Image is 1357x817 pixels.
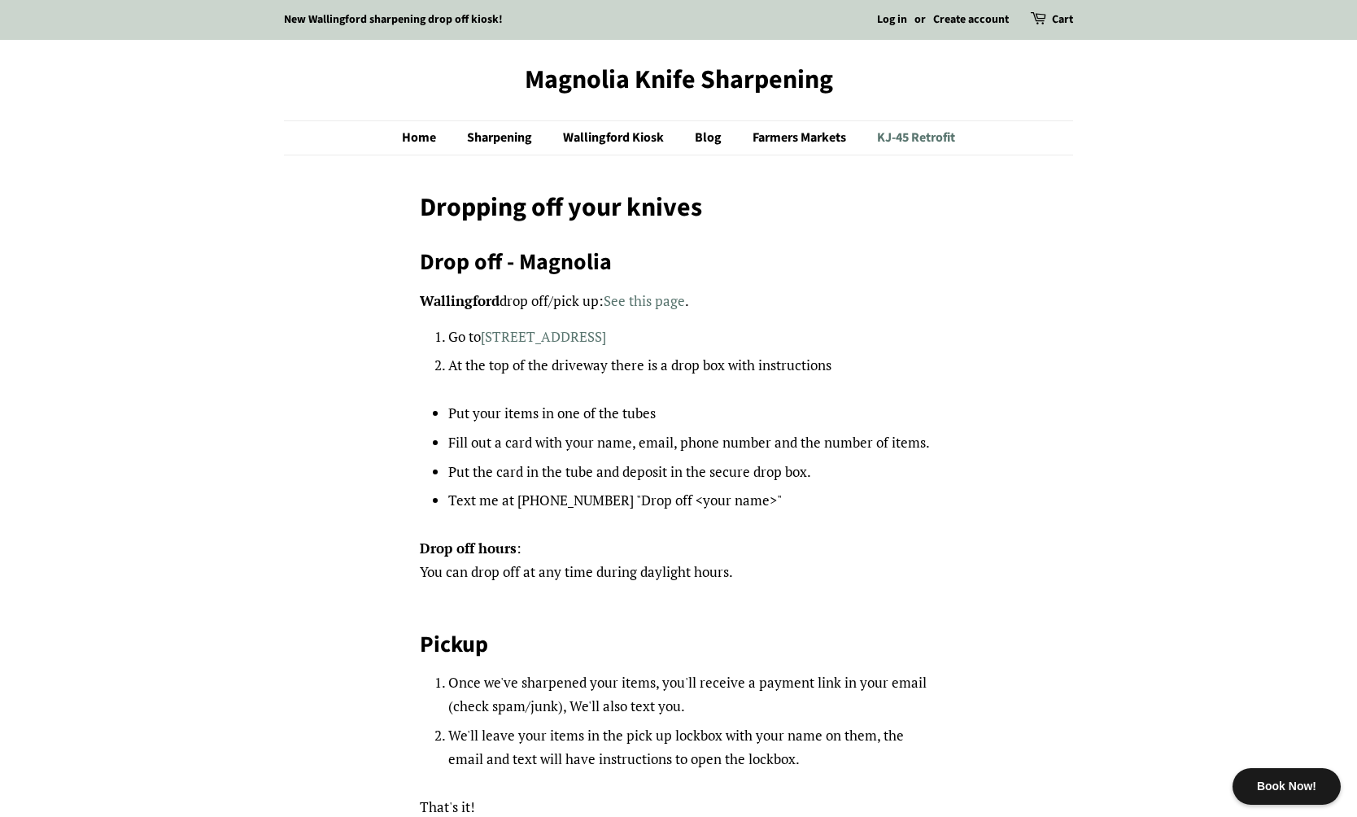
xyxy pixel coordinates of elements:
[740,121,862,155] a: Farmers Markets
[420,290,938,313] p: drop off/pick up: .
[284,64,1073,95] a: Magnolia Knife Sharpening
[448,325,938,349] li: Go to
[448,431,938,455] li: Fill out a card with your name, email, phone number and the number of items.
[448,671,938,719] li: Once we've sharpened your items, you'll receive a payment link in your email (check spam/junk), W...
[448,402,938,426] li: Put your items in one of the tubes
[448,724,938,771] li: We'll leave your items in the pick up lockbox with your name on them, the email and text will hav...
[455,121,548,155] a: Sharpening
[284,11,503,28] a: New Wallingford sharpening drop off kiosk!
[1052,11,1073,30] a: Cart
[420,539,517,557] strong: Drop off hours
[402,121,452,155] a: Home
[551,121,680,155] a: Wallingford Kiosk
[1233,768,1341,805] div: Book Now!
[420,630,938,659] h2: Pickup
[420,247,938,277] h2: Drop off - Magnolia
[914,11,926,30] li: or
[933,11,1009,28] a: Create account
[683,121,738,155] a: Blog
[448,461,938,484] li: Put the card in the tube and deposit in the secure drop box.
[481,327,606,346] a: [STREET_ADDRESS]
[448,489,938,513] li: Text me at [PHONE_NUMBER] "Drop off <your name>"
[865,121,955,155] a: KJ-45 Retrofit
[420,537,938,584] p: : You can drop off at any time during daylight hours.
[420,291,500,310] strong: Wallingford
[448,354,938,378] li: At the top of the driveway there is a drop box with instructions
[420,192,938,223] h1: Dropping off your knives
[604,291,685,310] a: See this page
[877,11,907,28] a: Log in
